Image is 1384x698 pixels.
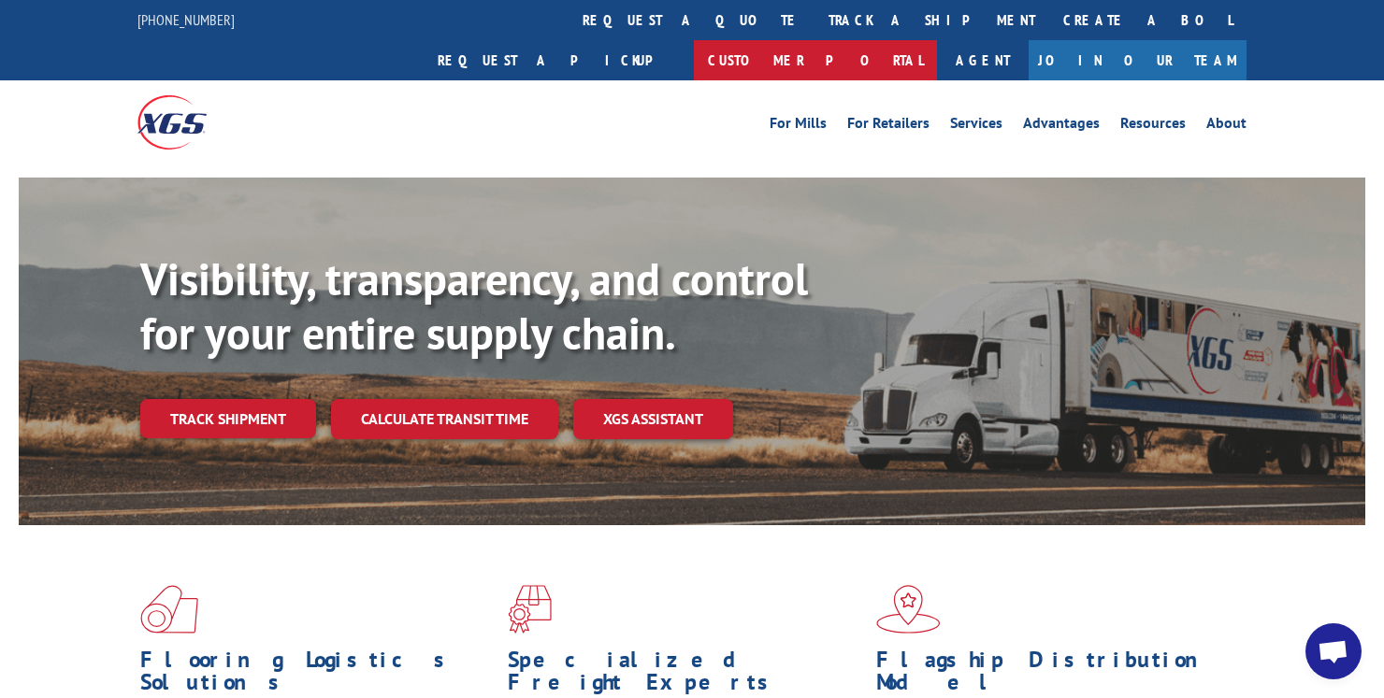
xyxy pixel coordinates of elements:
[573,399,733,439] a: XGS ASSISTANT
[950,116,1002,136] a: Services
[876,585,941,634] img: xgs-icon-flagship-distribution-model-red
[1206,116,1247,136] a: About
[508,585,552,634] img: xgs-icon-focused-on-flooring-red
[1305,623,1362,679] div: Open chat
[424,40,694,80] a: Request a pickup
[140,249,808,362] b: Visibility, transparency, and control for your entire supply chain.
[1023,116,1100,136] a: Advantages
[140,399,316,438] a: Track shipment
[331,399,558,439] a: Calculate transit time
[847,116,930,136] a: For Retailers
[1029,40,1247,80] a: Join Our Team
[937,40,1029,80] a: Agent
[1120,116,1186,136] a: Resources
[140,585,198,634] img: xgs-icon-total-supply-chain-intelligence-red
[694,40,937,80] a: Customer Portal
[137,10,235,29] a: [PHONE_NUMBER]
[770,116,827,136] a: For Mills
